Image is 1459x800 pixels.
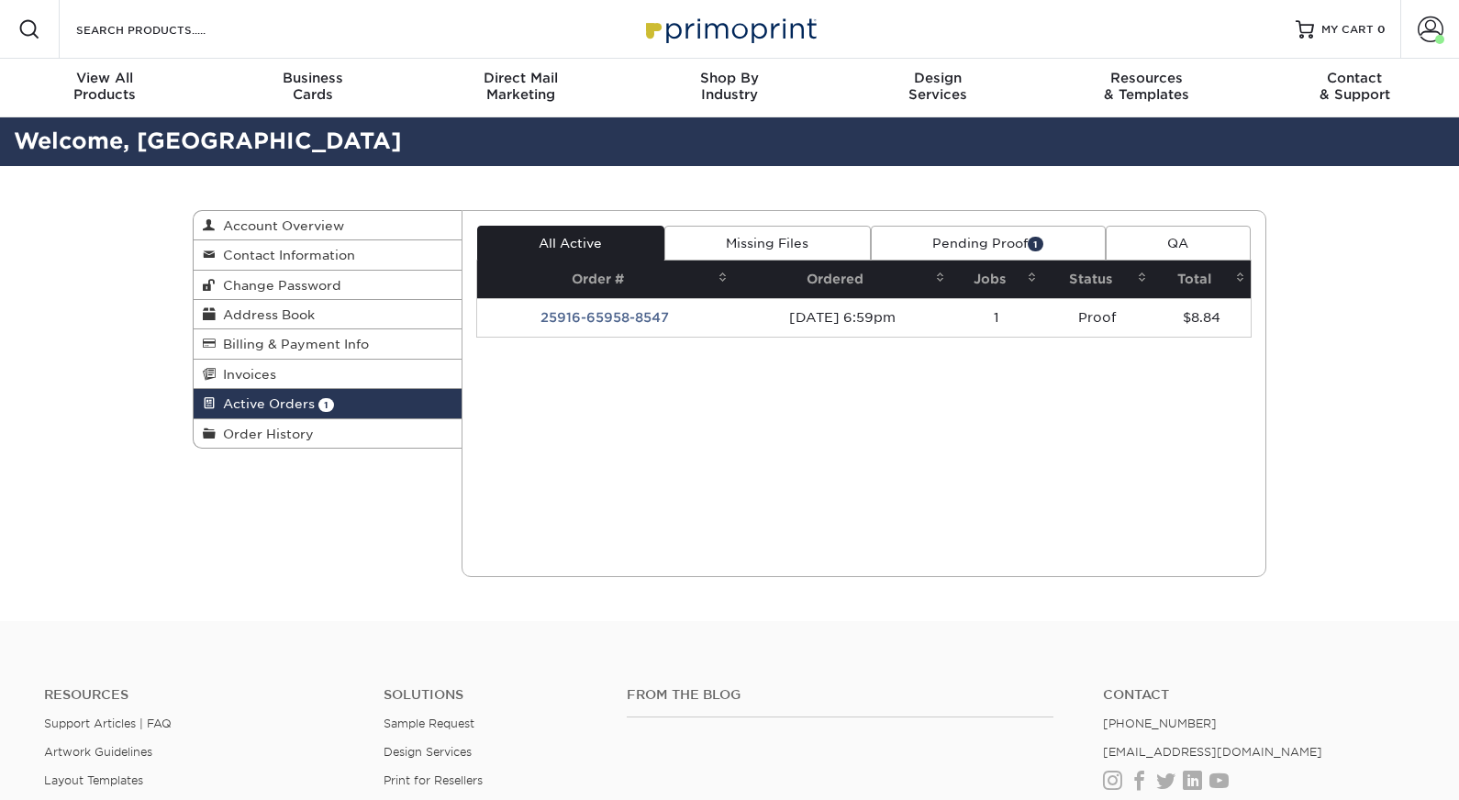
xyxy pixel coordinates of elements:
th: Total [1153,261,1251,298]
a: [EMAIL_ADDRESS][DOMAIN_NAME] [1103,745,1322,759]
a: Contact& Support [1251,59,1459,117]
a: All Active [477,226,664,261]
a: Shop ByIndustry [625,59,833,117]
th: Ordered [733,261,952,298]
span: Invoices [216,367,276,382]
a: Change Password [194,271,462,300]
span: MY CART [1321,22,1374,38]
span: Address Book [216,307,315,322]
a: QA [1106,226,1251,261]
th: Order # [477,261,733,298]
td: 25916-65958-8547 [477,298,733,337]
td: 1 [951,298,1042,337]
input: SEARCH PRODUCTS..... [74,18,253,40]
a: Direct MailMarketing [417,59,625,117]
a: Order History [194,419,462,448]
a: Artwork Guidelines [44,745,152,759]
div: & Templates [1042,70,1251,103]
div: Marketing [417,70,625,103]
a: Invoices [194,360,462,389]
td: Proof [1042,298,1153,337]
h4: Solutions [384,687,599,703]
span: Shop By [625,70,833,86]
a: DesignServices [834,59,1042,117]
a: [PHONE_NUMBER] [1103,717,1217,730]
a: Sample Request [384,717,474,730]
a: Resources& Templates [1042,59,1251,117]
div: Industry [625,70,833,103]
a: Contact [1103,687,1415,703]
a: Print for Resellers [384,773,483,787]
h4: From the Blog [627,687,1053,703]
a: Active Orders 1 [194,389,462,418]
a: Design Services [384,745,472,759]
a: Address Book [194,300,462,329]
span: Order History [216,427,314,441]
span: 1 [1028,237,1043,250]
span: Design [834,70,1042,86]
div: Cards [208,70,417,103]
a: Billing & Payment Info [194,329,462,359]
a: Layout Templates [44,773,143,787]
th: Status [1042,261,1153,298]
a: Contact Information [194,240,462,270]
span: 0 [1377,23,1386,36]
div: Services [834,70,1042,103]
a: Support Articles | FAQ [44,717,172,730]
h4: Resources [44,687,356,703]
span: Contact Information [216,248,355,262]
td: $8.84 [1153,298,1251,337]
a: Account Overview [194,211,462,240]
div: & Support [1251,70,1459,103]
th: Jobs [951,261,1042,298]
span: Direct Mail [417,70,625,86]
td: [DATE] 6:59pm [733,298,952,337]
span: Account Overview [216,218,344,233]
a: Pending Proof1 [871,226,1106,261]
span: Contact [1251,70,1459,86]
span: Billing & Payment Info [216,337,369,351]
span: 1 [318,398,334,412]
span: Change Password [216,278,341,293]
span: Active Orders [216,396,315,411]
a: BusinessCards [208,59,417,117]
span: Business [208,70,417,86]
span: Resources [1042,70,1251,86]
img: Primoprint [638,9,821,49]
a: Missing Files [664,226,871,261]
